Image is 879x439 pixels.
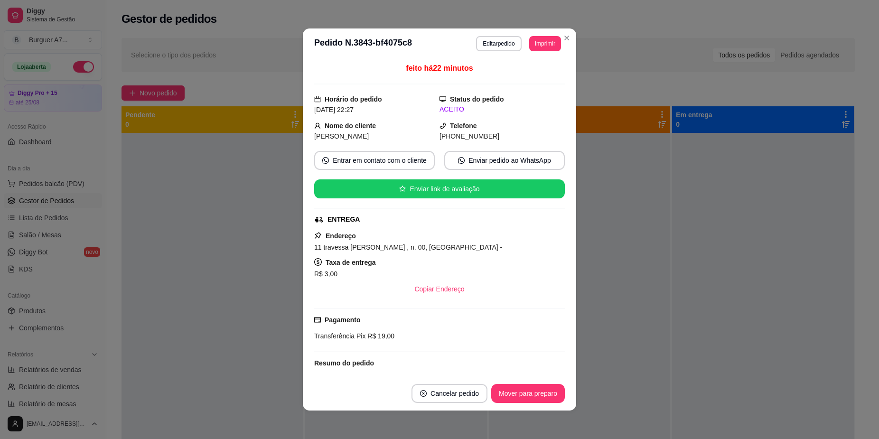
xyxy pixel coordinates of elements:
span: [PHONE_NUMBER] [439,132,499,140]
span: calendar [314,96,321,103]
span: 11 travessa [PERSON_NAME] , n. 00, [GEOGRAPHIC_DATA] - [314,243,502,251]
span: phone [439,122,446,129]
span: R$ 3,00 [314,270,337,278]
span: whats-app [322,157,329,164]
strong: Status do pedido [450,95,504,103]
span: whats-app [458,157,465,164]
div: ENTREGA [327,215,360,224]
strong: Telefone [450,122,477,130]
span: close-circle [420,390,427,397]
button: whats-appEntrar em contato com o cliente [314,151,435,170]
h3: Pedido N. 3843-bf4075c8 [314,36,412,51]
button: Close [559,30,574,46]
span: pushpin [314,232,322,239]
strong: Pagamento [325,316,360,324]
button: close-circleCancelar pedido [411,384,487,403]
span: desktop [439,96,446,103]
span: Transferência Pix [314,332,365,340]
strong: Horário do pedido [325,95,382,103]
strong: Taxa de entrega [326,259,376,266]
button: starEnviar link de avaliação [314,179,565,198]
button: Editarpedido [476,36,521,51]
button: Imprimir [529,36,561,51]
span: star [399,186,406,192]
strong: Nome do cliente [325,122,376,130]
span: R$ 19,00 [365,332,394,340]
button: Mover para preparo [491,384,565,403]
strong: Resumo do pedido [314,359,374,367]
span: feito há 22 minutos [406,64,473,72]
span: credit-card [314,317,321,323]
span: user [314,122,321,129]
button: Copiar Endereço [407,280,472,299]
span: [DATE] 22:27 [314,106,354,113]
span: dollar [314,258,322,266]
div: ACEITO [439,104,565,114]
span: [PERSON_NAME] [314,132,369,140]
button: whats-appEnviar pedido ao WhatsApp [444,151,565,170]
strong: Endereço [326,232,356,240]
